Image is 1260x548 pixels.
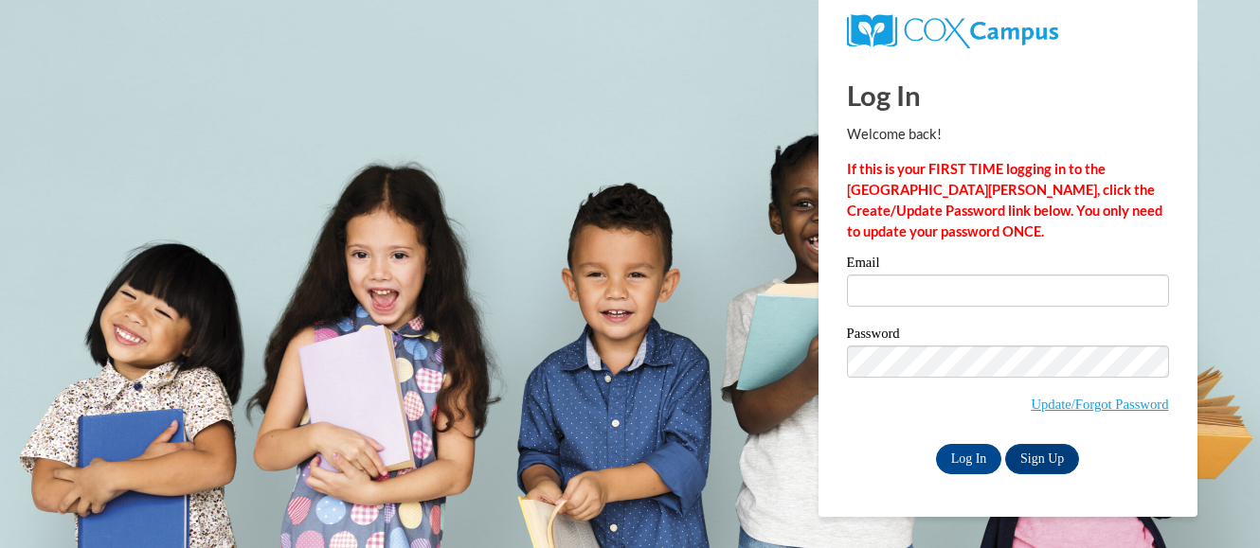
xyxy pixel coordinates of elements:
[847,14,1058,48] img: COX Campus
[847,327,1169,345] label: Password
[847,161,1162,239] strong: If this is your FIRST TIME logging in to the [GEOGRAPHIC_DATA][PERSON_NAME], click the Create/Upd...
[847,22,1058,38] a: COX Campus
[936,444,1002,474] input: Log In
[1031,397,1168,412] a: Update/Forgot Password
[1005,444,1079,474] a: Sign Up
[847,124,1169,145] p: Welcome back!
[847,256,1169,274] label: Email
[847,76,1169,115] h1: Log In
